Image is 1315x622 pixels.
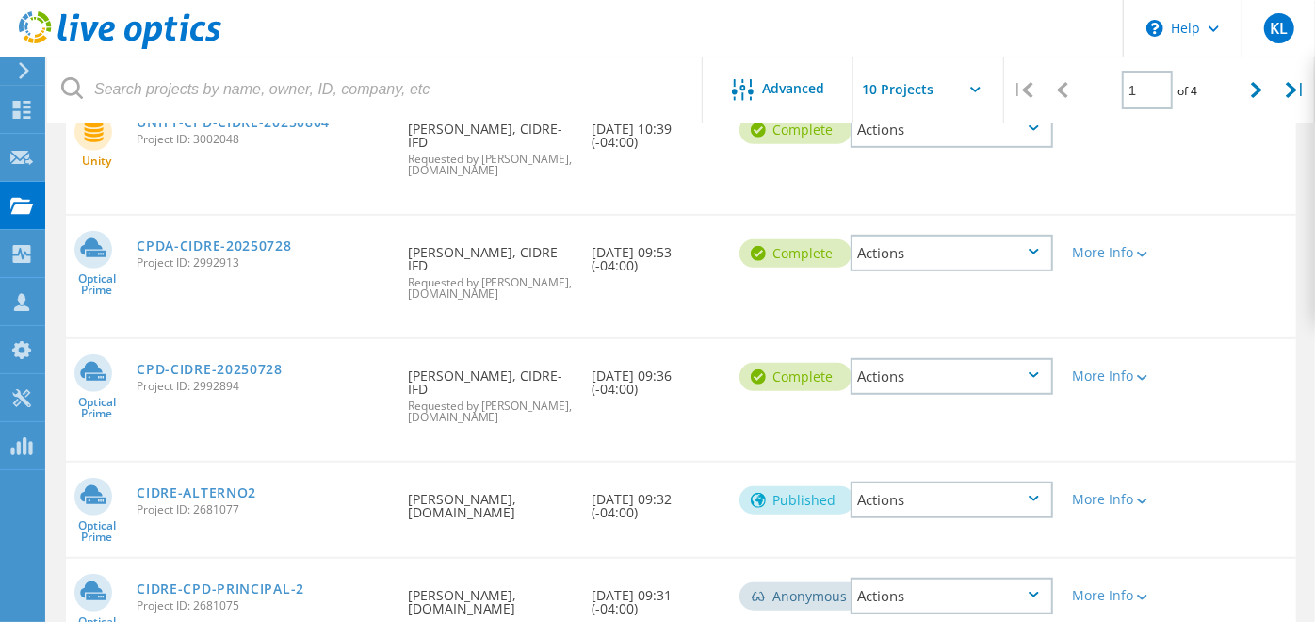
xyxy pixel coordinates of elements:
div: Complete [739,116,852,144]
div: Actions [851,578,1053,614]
div: Actions [851,111,1053,148]
a: CPDA-CIDRE-20250728 [137,239,291,253]
input: Search projects by name, owner, ID, company, etc [47,57,704,123]
div: [PERSON_NAME], [DOMAIN_NAME] [398,463,583,538]
span: Requested by [PERSON_NAME], [DOMAIN_NAME] [408,277,574,300]
div: | [1276,57,1315,123]
div: Complete [739,363,852,391]
div: More Info [1072,493,1151,506]
a: CIDRE-ALTERNO2 [137,486,256,499]
div: Actions [851,358,1053,395]
span: Project ID: 2681077 [137,504,388,516]
div: More Info [1072,589,1151,602]
div: [PERSON_NAME], CIDRE-IFD [398,216,583,319]
span: Project ID: 2992913 [137,257,388,269]
div: More Info [1072,246,1151,259]
div: Published [739,486,854,515]
span: Optical Prime [66,520,127,543]
div: Complete [739,239,852,268]
span: of 4 [1177,83,1197,99]
a: UNITY-CPD-CIDRE-20250804 [137,116,330,129]
div: | [1004,57,1043,123]
div: Actions [851,482,1053,518]
div: Anonymous [739,582,866,611]
div: [PERSON_NAME], CIDRE-IFD [398,339,583,442]
a: CPD-CIDRE-20250728 [137,363,283,376]
span: Requested by [PERSON_NAME], [DOMAIN_NAME] [408,401,574,423]
span: KL [1270,21,1288,36]
div: Actions [851,235,1053,271]
a: Live Optics Dashboard [19,40,221,53]
span: Optical Prime [66,273,127,296]
div: More Info [1072,369,1151,383]
div: [DATE] 09:36 (-04:00) [583,339,731,415]
div: [DATE] 09:32 (-04:00) [583,463,731,538]
div: [DATE] 10:39 (-04:00) [583,92,731,168]
div: [DATE] 09:53 (-04:00) [583,216,731,291]
span: Unity [82,155,111,167]
div: [PERSON_NAME], CIDRE-IFD [398,92,583,195]
span: Requested by [PERSON_NAME], [DOMAIN_NAME] [408,154,574,176]
span: Optical Prime [66,397,127,419]
span: Advanced [763,82,825,95]
a: CIDRE-CPD-PRINCIPAL-2 [137,582,304,596]
span: Project ID: 2992894 [137,381,388,392]
span: Project ID: 3002048 [137,134,388,145]
span: Project ID: 2681075 [137,600,388,612]
svg: \n [1146,20,1163,37]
